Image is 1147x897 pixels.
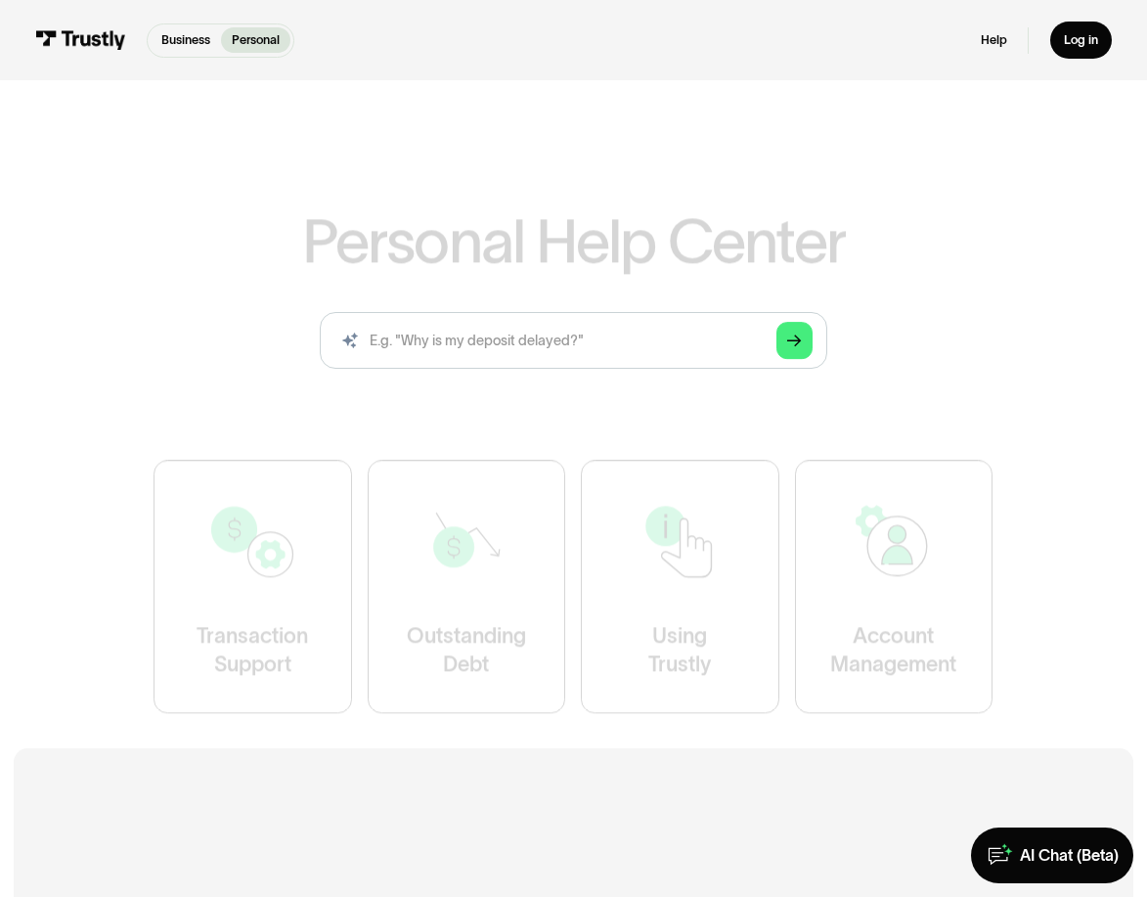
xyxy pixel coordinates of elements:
[1064,32,1098,48] div: Log in
[161,31,210,50] p: Business
[221,27,289,53] a: Personal
[407,622,526,678] div: Outstanding Debt
[320,312,827,368] form: Search
[971,828,1132,883] a: AI Chat (Beta)
[368,461,566,714] a: OutstandingDebt
[198,622,309,678] div: Transaction Support
[35,30,126,50] img: Trustly Logo
[154,461,352,714] a: TransactionSupport
[302,210,845,272] h1: Personal Help Center
[649,622,712,678] div: Using Trustly
[831,622,957,678] div: Account Management
[1050,22,1113,59] a: Log in
[581,461,779,714] a: UsingTrustly
[981,32,1007,48] a: Help
[320,312,827,368] input: search
[232,31,280,50] p: Personal
[795,461,993,714] a: AccountManagement
[152,27,221,53] a: Business
[1020,845,1119,866] div: AI Chat (Beta)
